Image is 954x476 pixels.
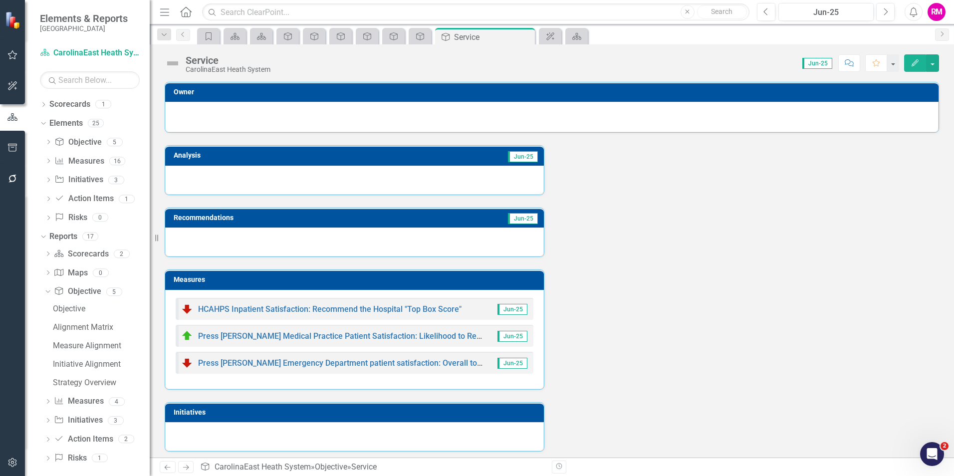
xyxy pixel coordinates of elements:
a: Scorecards [54,248,108,260]
div: 4 [109,397,125,406]
span: Jun-25 [497,358,527,369]
a: Reports [49,231,77,242]
div: 5 [106,287,122,296]
span: Elements & Reports [40,12,128,24]
a: Initiatives [54,415,102,426]
button: Jun-25 [778,3,874,21]
div: » » [200,462,544,473]
div: Service [454,31,532,43]
div: Objective [53,304,150,313]
a: Measure Alignment [50,338,150,354]
div: 2 [114,249,130,258]
a: Objective [54,137,101,148]
div: 25 [88,119,104,128]
span: 2 [941,442,949,450]
div: 0 [93,268,109,277]
a: Objective [50,301,150,317]
a: Elements [49,118,83,129]
a: Press [PERSON_NAME] Emergency Department patient satisfaction: Overall top box score [198,358,518,368]
div: Strategy Overview [53,378,150,387]
div: 17 [82,233,98,241]
img: ClearPoint Strategy [5,11,22,29]
a: Objective [315,462,347,472]
img: Not On Track [181,357,193,369]
a: Maps [54,267,87,279]
div: Alignment Matrix [53,323,150,332]
img: Not On Track [181,303,193,315]
button: Search [697,5,747,19]
small: [GEOGRAPHIC_DATA] [40,24,128,32]
a: Measures [54,396,103,407]
input: Search ClearPoint... [202,3,749,21]
a: CarolinaEast Heath System [40,47,140,59]
div: 0 [92,214,108,222]
span: Search [711,7,732,15]
div: CarolinaEast Heath System [186,66,270,73]
h3: Measures [174,276,539,283]
button: RM [928,3,946,21]
div: 1 [95,100,111,109]
h3: Recommendations [174,214,415,222]
a: Objective [54,286,101,297]
a: Initiative Alignment [50,356,150,372]
div: 1 [92,454,108,463]
div: 2 [118,435,134,444]
h3: Owner [174,88,934,96]
span: Jun-25 [497,331,527,342]
img: On Track [181,330,193,342]
a: Strategy Overview [50,375,150,391]
a: Initiatives [54,174,103,186]
span: Jun-25 [508,213,538,224]
span: Jun-25 [802,58,832,69]
div: Service [186,55,270,66]
div: 1 [119,195,135,203]
a: Alignment Matrix [50,319,150,335]
div: Initiative Alignment [53,360,150,369]
a: CarolinaEast Heath System [215,462,311,472]
h3: Analysis [174,152,344,159]
input: Search Below... [40,71,140,89]
a: Measures [54,156,104,167]
a: HCAHPS Inpatient Satisfaction: Recommend the Hospital "Top Box Score" [198,304,462,314]
a: Risks [54,453,86,464]
span: Jun-25 [508,151,538,162]
a: Risks [54,212,87,224]
div: Measure Alignment [53,341,150,350]
span: Jun-25 [497,304,527,315]
img: Not Defined [165,55,181,71]
div: 3 [108,176,124,184]
a: Action Items [54,193,113,205]
a: Scorecards [49,99,90,110]
div: 3 [108,416,124,425]
div: Service [351,462,377,472]
iframe: Intercom live chat [920,442,944,466]
div: 5 [107,138,123,146]
h3: Initiatives [174,409,539,416]
a: Action Items [54,434,113,445]
div: Jun-25 [782,6,870,18]
a: Press [PERSON_NAME] Medical Practice Patient Satisfaction: Likelihood to Recommend, " Top Box Sco... [198,331,606,341]
div: 16 [109,157,125,165]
